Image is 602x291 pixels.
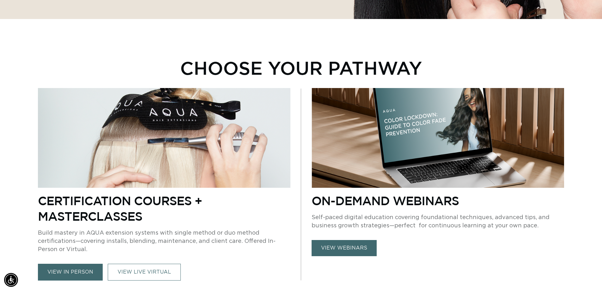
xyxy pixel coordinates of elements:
[4,273,18,287] div: Accessibility Menu
[38,193,290,224] p: Certification Courses + Masterclasses
[312,213,564,230] p: Self-paced digital education covering foundational techniques, advanced tips, and business growth...
[108,264,181,281] a: VIEW LIVE VIRTUAL
[570,261,602,291] iframe: Chat Widget
[312,240,377,256] a: view webinars
[312,193,564,208] p: On-Demand Webinars
[38,229,290,254] p: Build mastery in AQUA extension systems with single method or duo method certifications—covering ...
[38,264,103,281] a: view in person
[180,57,422,79] p: Choose Your Pathway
